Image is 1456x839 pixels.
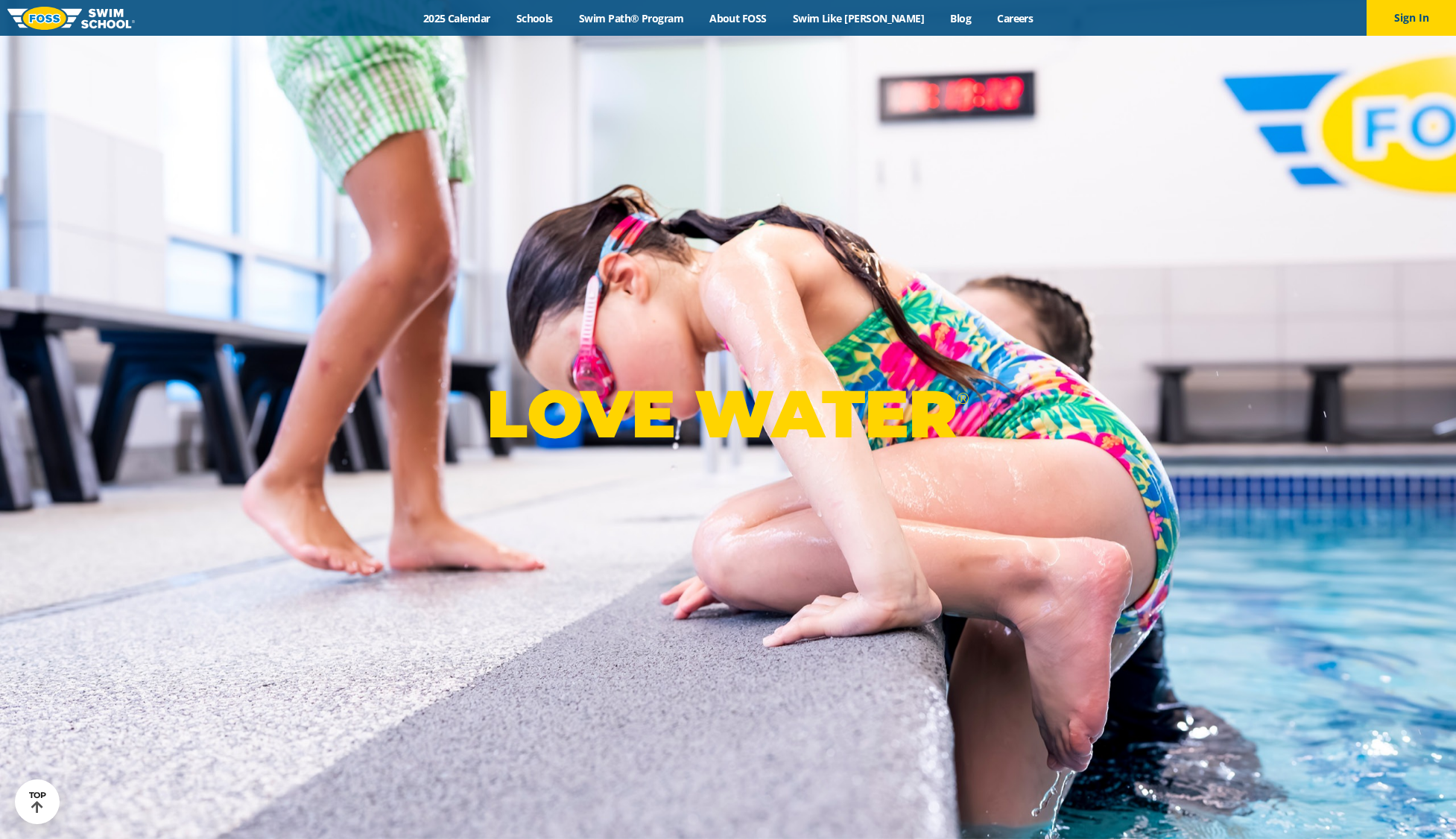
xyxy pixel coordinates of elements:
[487,374,969,454] p: LOVE WATER
[29,791,46,814] div: TOP
[503,11,566,25] a: Schools
[937,11,984,25] a: Blog
[7,7,135,30] img: FOSS Swim School Logo
[410,11,503,25] a: 2025 Calendar
[984,11,1046,25] a: Careers
[957,389,969,408] sup: ®
[566,11,696,25] a: Swim Path® Program
[779,11,937,25] a: Swim Like [PERSON_NAME]
[697,11,780,25] a: About FOSS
